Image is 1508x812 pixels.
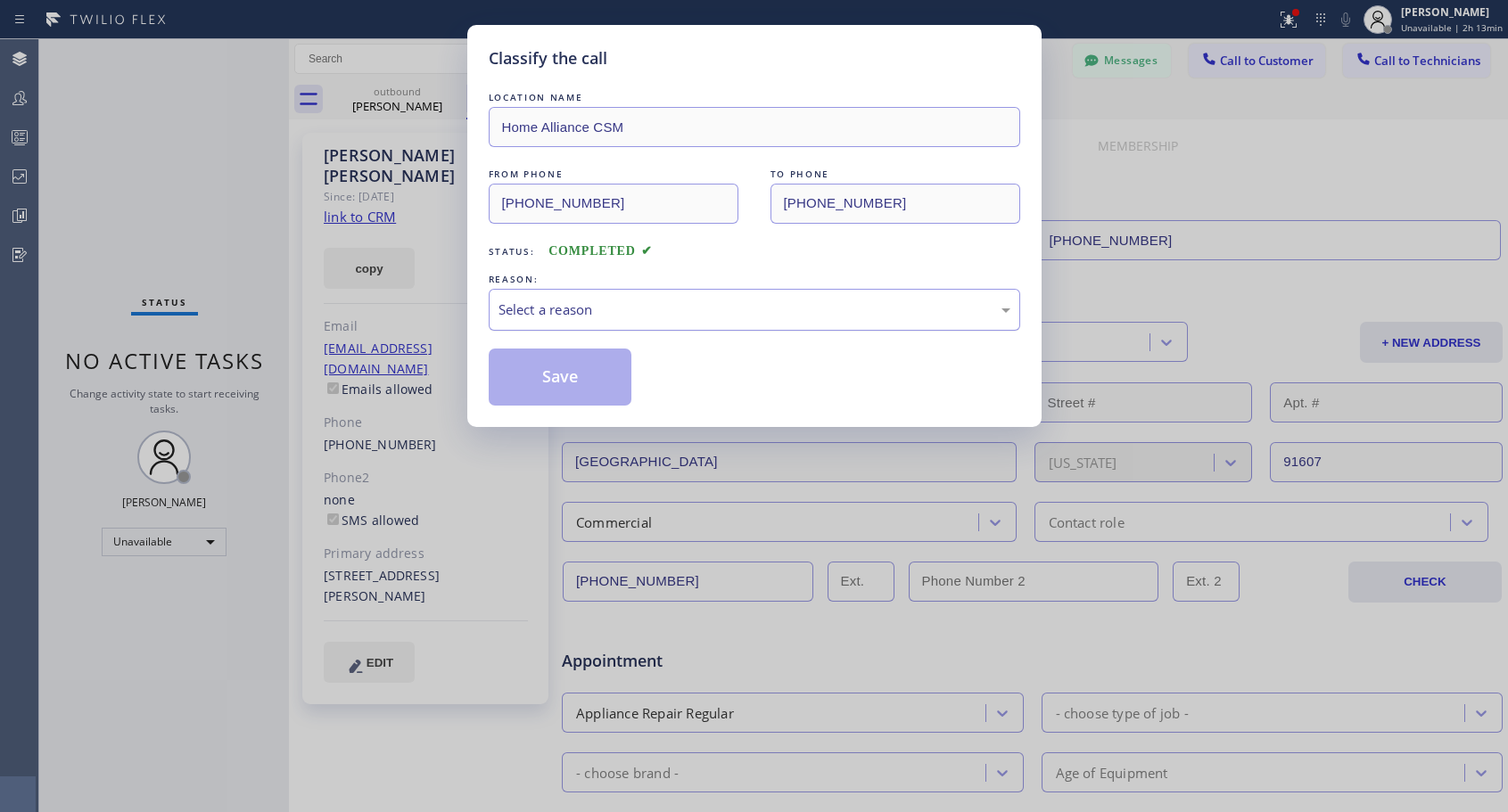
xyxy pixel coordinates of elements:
div: Select a reason [499,299,1010,320]
div: FROM PHONE [489,165,738,184]
input: From phone [489,184,738,224]
h5: Classify the call [489,46,607,70]
span: COMPLETED [548,244,652,258]
button: Save [489,349,632,406]
div: REASON: [489,270,1020,289]
input: To phone [770,184,1020,224]
span: Status: [489,245,535,258]
div: TO PHONE [770,165,1020,184]
div: LOCATION NAME [489,88,1020,107]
